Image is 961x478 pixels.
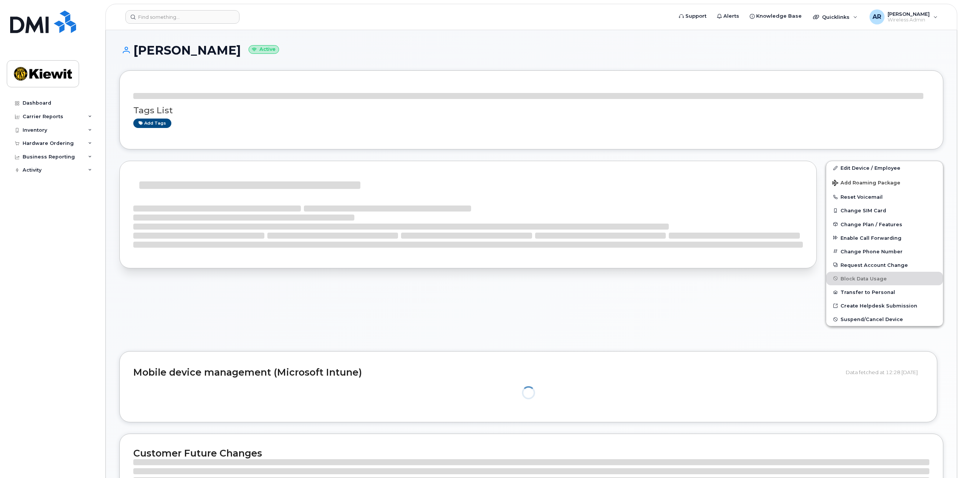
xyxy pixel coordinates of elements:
h2: Mobile device management (Microsoft Intune) [133,367,840,378]
span: Change Plan / Features [840,221,902,227]
h2: Customer Future Changes [133,448,929,459]
button: Request Account Change [826,258,943,272]
h3: Tags List [133,106,929,115]
button: Change Phone Number [826,245,943,258]
button: Transfer to Personal [826,285,943,299]
button: Add Roaming Package [826,175,943,190]
small: Active [249,45,279,54]
div: Data fetched at 12:28 [DATE] [846,365,923,379]
button: Suspend/Cancel Device [826,312,943,326]
span: Suspend/Cancel Device [840,317,903,322]
span: Enable Call Forwarding [840,235,902,241]
button: Reset Voicemail [826,190,943,204]
h1: [PERSON_NAME] [119,44,943,57]
span: Add Roaming Package [832,180,900,187]
button: Enable Call Forwarding [826,231,943,245]
button: Change Plan / Features [826,218,943,231]
a: Create Helpdesk Submission [826,299,943,312]
button: Block Data Usage [826,272,943,285]
a: Edit Device / Employee [826,161,943,175]
a: Add tags [133,119,171,128]
button: Change SIM Card [826,204,943,217]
